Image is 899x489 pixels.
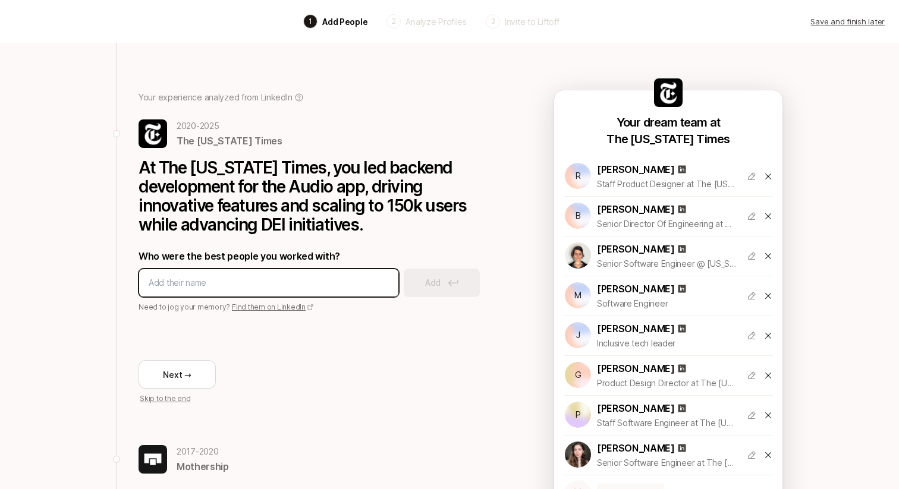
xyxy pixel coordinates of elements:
[597,177,737,191] p: Staff Product Designer at The [US_STATE] Times Audio
[597,456,737,470] p: Senior Software Engineer at The [US_STATE] Times
[177,444,229,459] p: 2017 - 2020
[597,296,737,311] p: Software Engineer
[597,241,675,257] p: [PERSON_NAME]
[177,459,229,474] p: Mothership
[810,15,885,27] p: Save and finish later
[574,288,581,302] p: M
[139,90,292,105] p: Your experience analyzed from LinkedIn
[597,416,737,430] p: Staff Software Engineer at The [US_STATE] Times
[597,400,675,416] p: [PERSON_NAME]
[565,441,591,468] img: 1637359284380
[597,162,675,177] p: [PERSON_NAME]
[606,131,730,147] p: The [US_STATE] Times
[597,376,737,390] p: Product Design Director at The [US_STATE] Times
[392,16,396,27] p: 2
[139,119,167,148] img: 687a34b2_7ddc_43bc_9880_a22941ca4704.jpg
[177,119,282,133] p: 2020 - 2025
[597,321,675,336] p: [PERSON_NAME]
[617,114,721,131] p: Your dream team at
[139,360,216,389] button: Next →
[565,242,591,269] img: 1700507811897
[139,158,495,234] p: At The [US_STATE] Times, you led backend development for the Audio app, driving innovative featur...
[177,133,282,149] p: The [US_STATE] Times
[597,217,737,231] p: Senior Director Of Engineering at The [US_STATE] Times
[406,15,467,28] p: Analyze Profiles
[597,257,737,271] p: Senior Software Engineer @ [US_STATE] Times | Full-Stack Development for New Products
[322,15,367,28] p: Add People
[232,302,314,311] a: Find them on LinkedIn
[576,408,581,422] p: P
[139,248,495,264] p: Who were the best people you worked with?
[139,445,167,474] img: f49a64d5_5180_4922_b2e7_b7ad37dd78a7.jpg
[139,302,495,313] p: Need to jog your memory?
[576,169,581,183] p: R
[597,440,675,456] p: [PERSON_NAME]
[597,361,675,376] p: [PERSON_NAME]
[597,201,675,217] p: [PERSON_NAME]
[505,15,559,28] p: Invite to Liftoff
[597,336,737,351] p: Inclusive tech leader
[140,393,495,404] p: Skip to the end
[575,368,581,382] p: G
[576,328,580,342] p: J
[654,78,683,107] img: 687a34b2_7ddc_43bc_9880_a22941ca4704.jpg
[491,16,495,27] p: 3
[149,276,389,290] input: Add their name
[576,209,581,223] p: B
[597,281,675,296] p: [PERSON_NAME]
[309,16,312,27] p: 1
